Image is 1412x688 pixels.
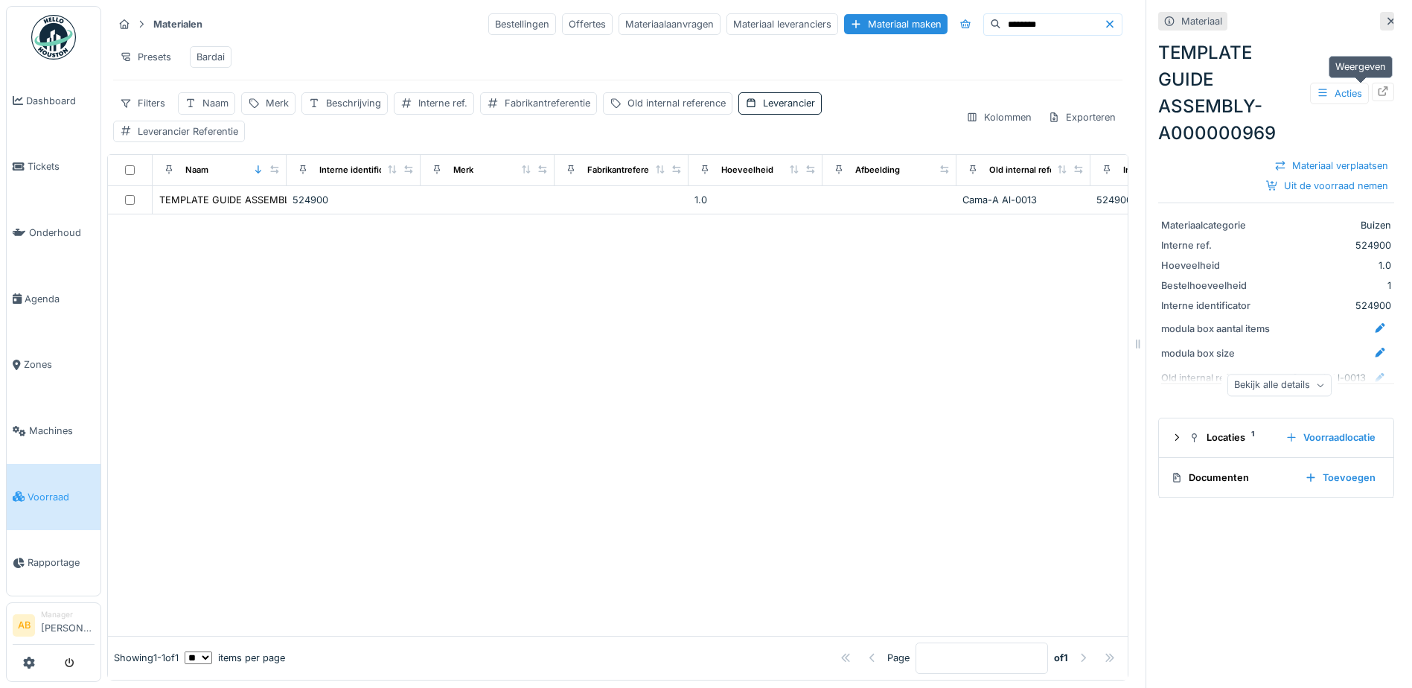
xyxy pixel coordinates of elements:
[627,96,726,110] div: Old internal reference
[24,357,95,372] span: Zones
[113,46,178,68] div: Presets
[694,193,817,207] div: 1.0
[26,94,95,108] span: Dashboard
[453,164,473,176] div: Merk
[721,164,773,176] div: Hoeveelheid
[1279,299,1391,313] div: 524900
[7,200,100,266] a: Onderhoud
[619,13,721,35] div: Materiaalaanvragen
[1123,164,1168,176] div: Interne ref.
[1268,156,1394,176] div: Materiaal verplaatsen
[197,50,225,64] div: Bardai
[159,193,360,207] div: TEMPLATE GUIDE ASSEMBLY-A000000969
[1171,471,1293,485] div: Documenten
[989,164,1079,176] div: Old internal reference
[1161,258,1273,273] div: Hoeveelheid
[7,464,100,530] a: Voorraad
[13,614,35,637] li: AB
[962,193,1084,207] div: Cama-A Al-0013
[587,164,665,176] div: Fabrikantreferentie
[1279,278,1391,293] div: 1
[29,424,95,438] span: Machines
[1096,193,1218,207] div: 524900
[959,106,1038,128] div: Kolommen
[13,609,95,645] a: AB Manager[PERSON_NAME]
[418,96,467,110] div: Interne ref.
[1279,218,1391,232] div: Buizen
[1161,322,1273,336] div: modula box aantal items
[1165,464,1387,491] summary: DocumentenToevoegen
[1054,651,1068,665] strong: of 1
[28,490,95,504] span: Voorraad
[41,609,95,641] li: [PERSON_NAME]
[1260,176,1394,196] div: Uit de voorraad nemen
[147,17,208,31] strong: Materialen
[7,68,100,134] a: Dashboard
[202,96,229,110] div: Naam
[1161,238,1273,252] div: Interne ref.
[7,398,100,464] a: Machines
[138,124,238,138] div: Leverancier Referentie
[844,14,948,34] div: Materiaal maken
[763,96,815,110] div: Leverancier
[293,193,415,207] div: 524900
[29,226,95,240] span: Onderhoud
[1279,238,1391,252] div: 524900
[1299,468,1381,488] div: Toevoegen
[41,609,95,620] div: Manager
[505,96,590,110] div: Fabrikantreferentie
[726,13,838,35] div: Materiaal leveranciers
[185,164,208,176] div: Naam
[25,292,95,306] span: Agenda
[1161,218,1273,232] div: Materiaalcategorie
[488,13,556,35] div: Bestellingen
[113,92,172,114] div: Filters
[1189,430,1274,445] div: Locaties
[1161,346,1273,360] div: modula box size
[114,651,179,665] div: Showing 1 - 1 of 1
[266,96,289,110] div: Merk
[1227,375,1332,396] div: Bekijk alle details
[887,651,910,665] div: Page
[31,15,76,60] img: Badge_color-CXgf-gQk.svg
[1280,427,1381,447] div: Voorraadlocatie
[7,134,100,200] a: Tickets
[562,13,613,35] div: Offertes
[1329,56,1393,77] div: Weergeven
[1041,106,1122,128] div: Exporteren
[28,159,95,173] span: Tickets
[1165,424,1387,452] summary: Locaties1Voorraadlocatie
[326,96,381,110] div: Beschrijving
[7,266,100,332] a: Agenda
[1279,258,1391,273] div: 1.0
[28,555,95,570] span: Rapportage
[1158,39,1394,147] div: TEMPLATE GUIDE ASSEMBLY-A000000969
[185,651,285,665] div: items per page
[319,164,400,176] div: Interne identificator
[855,164,900,176] div: Afbeelding
[7,332,100,398] a: Zones
[1310,83,1369,104] div: Acties
[1181,14,1222,28] div: Materiaal
[7,530,100,596] a: Rapportage
[1161,299,1273,313] div: Interne identificator
[1161,278,1273,293] div: Bestelhoeveelheid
